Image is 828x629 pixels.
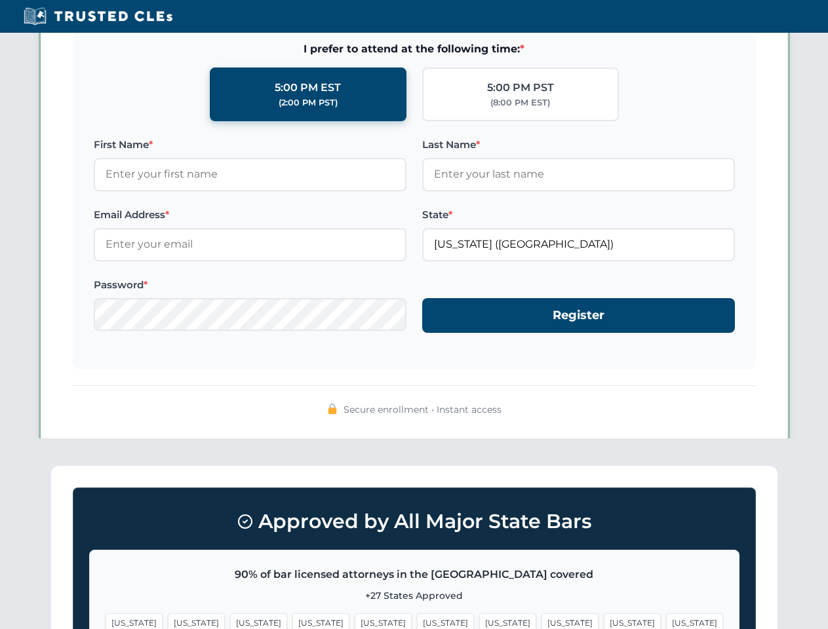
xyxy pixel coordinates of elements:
[20,7,176,26] img: Trusted CLEs
[422,137,735,153] label: Last Name
[487,79,554,96] div: 5:00 PM PST
[89,504,739,539] h3: Approved by All Major State Bars
[94,137,406,153] label: First Name
[94,41,735,58] span: I prefer to attend at the following time:
[94,158,406,191] input: Enter your first name
[490,96,550,109] div: (8:00 PM EST)
[94,228,406,261] input: Enter your email
[94,207,406,223] label: Email Address
[422,207,735,223] label: State
[106,566,723,583] p: 90% of bar licensed attorneys in the [GEOGRAPHIC_DATA] covered
[422,298,735,333] button: Register
[327,404,338,414] img: 🔒
[94,277,406,293] label: Password
[106,588,723,603] p: +27 States Approved
[422,228,735,261] input: Florida (FL)
[422,158,735,191] input: Enter your last name
[344,402,502,417] span: Secure enrollment • Instant access
[279,96,338,109] div: (2:00 PM PST)
[275,79,341,96] div: 5:00 PM EST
